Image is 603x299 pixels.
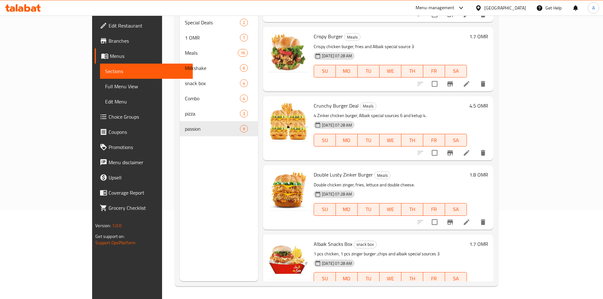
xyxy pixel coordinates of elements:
[317,136,333,145] span: SU
[358,134,380,146] button: TU
[185,64,240,72] span: Milkshake
[240,64,248,72] div: items
[382,274,399,283] span: WE
[240,65,248,71] span: 6
[428,215,441,229] span: Select to update
[185,110,240,117] span: pizza
[404,66,421,76] span: TH
[445,203,467,216] button: SA
[354,241,377,248] div: snack box
[95,140,193,155] a: Promotions
[268,101,309,142] img: Crunchy Burger Deal
[382,205,399,214] span: WE
[448,136,464,145] span: SA
[336,203,358,216] button: MO
[336,65,358,78] button: MO
[240,125,248,133] div: items
[268,240,309,280] img: Albaik Snacks Box
[338,136,355,145] span: MO
[109,143,188,151] span: Promotions
[240,80,248,86] span: 4
[95,170,193,185] a: Upsell
[416,4,455,12] div: Menu-management
[314,32,343,41] span: Crispy Burger
[240,34,248,41] div: items
[185,95,240,102] div: Combo
[475,76,491,91] button: delete
[314,65,336,78] button: SU
[469,101,488,110] h6: 4.5 OMR
[185,34,240,41] span: 1 OMR
[240,20,248,26] span: 2
[338,66,355,76] span: MO
[380,272,401,285] button: WE
[180,30,258,45] div: 1 OMR1
[443,145,458,160] button: Branch-specific-item
[374,171,391,179] div: Meals
[404,136,421,145] span: TH
[268,170,309,211] img: Double Lusty Zinker Burger
[354,241,376,248] span: snack box
[401,65,423,78] button: TH
[380,203,401,216] button: WE
[445,134,467,146] button: SA
[448,274,464,283] span: SA
[469,32,488,41] h6: 1.7 OMR
[314,250,467,258] p: 1 pcs chicken, 1 pcs zinger burger ,chips and albaik special sources 3
[185,19,240,26] span: Special Deals
[109,189,188,196] span: Coverage Report
[105,83,188,90] span: Full Menu View
[426,274,443,283] span: FR
[180,76,258,91] div: snack box4
[401,272,423,285] button: TH
[317,274,333,283] span: SU
[448,205,464,214] span: SA
[314,272,336,285] button: SU
[95,18,193,33] a: Edit Restaurant
[95,155,193,170] a: Menu disclaimer
[475,145,491,160] button: delete
[238,50,248,56] span: 16
[240,126,248,132] span: 9
[317,205,333,214] span: SU
[180,60,258,76] div: Milkshake6
[240,95,248,102] div: items
[95,48,193,64] a: Menus
[314,43,467,51] p: Crispy chicken burger, fries and Albaik special source 3
[100,94,193,109] a: Edit Menu
[109,113,188,121] span: Choice Groups
[112,221,122,230] span: 1.0.0
[180,106,258,121] div: pizza3
[268,32,309,72] img: Crispy Burger
[448,66,464,76] span: SA
[380,134,401,146] button: WE
[463,149,470,157] a: Edit menu item
[428,146,441,159] span: Select to update
[180,12,258,139] nav: Menu sections
[180,91,258,106] div: Combo4
[100,64,193,79] a: Sections
[240,79,248,87] div: items
[109,204,188,212] span: Grocery Checklist
[469,240,488,248] h6: 1.7 OMR
[404,274,421,283] span: TH
[592,4,595,11] span: A
[185,49,238,57] span: Meals
[463,218,470,226] a: Edit menu item
[95,239,135,247] a: Support.OpsPlatform
[463,80,470,88] a: Edit menu item
[180,45,258,60] div: Meals16
[336,134,358,146] button: MO
[314,170,373,179] span: Double Lusty Zinker Burger
[100,79,193,94] a: Full Menu View
[401,203,423,216] button: TH
[360,66,377,76] span: TU
[443,215,458,230] button: Branch-specific-item
[314,134,336,146] button: SU
[238,49,248,57] div: items
[374,172,390,179] span: Meals
[109,128,188,136] span: Coupons
[380,65,401,78] button: WE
